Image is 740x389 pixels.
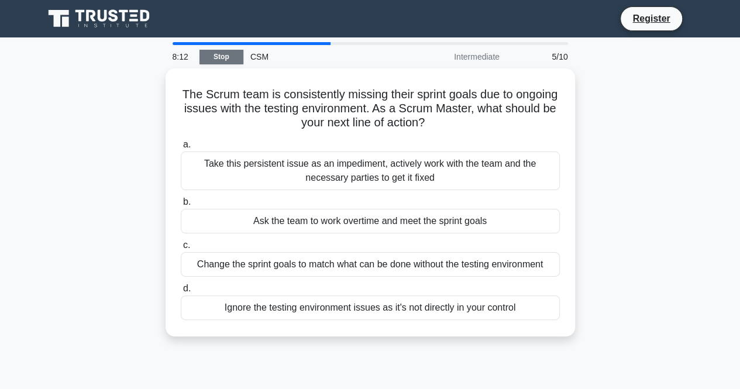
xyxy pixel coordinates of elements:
[166,45,199,68] div: 8:12
[183,139,191,149] span: a.
[625,11,677,26] a: Register
[181,252,560,277] div: Change the sprint goals to match what can be done without the testing environment
[243,45,404,68] div: CSM
[183,240,190,250] span: c.
[183,197,191,206] span: b.
[180,87,561,130] h5: The Scrum team is consistently missing their sprint goals due to ongoing issues with the testing ...
[404,45,507,68] div: Intermediate
[181,295,560,320] div: Ignore the testing environment issues as it's not directly in your control
[181,209,560,233] div: Ask the team to work overtime and meet the sprint goals
[183,283,191,293] span: d.
[181,152,560,190] div: Take this persistent issue as an impediment, actively work with the team and the necessary partie...
[199,50,243,64] a: Stop
[507,45,575,68] div: 5/10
